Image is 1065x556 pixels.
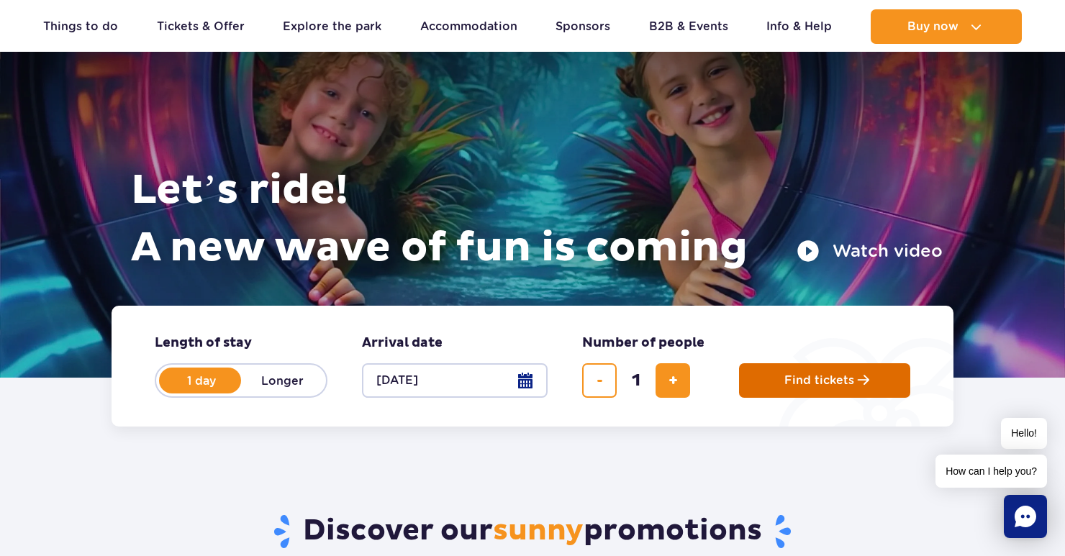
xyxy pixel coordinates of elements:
[784,374,854,387] span: Find tickets
[43,9,118,44] a: Things to do
[935,455,1047,488] span: How can I help you?
[160,365,243,396] label: 1 day
[362,363,548,398] button: [DATE]
[131,162,943,277] h1: Let’s ride! A new wave of fun is coming
[493,513,584,549] span: sunny
[766,9,832,44] a: Info & Help
[241,365,323,396] label: Longer
[157,9,245,44] a: Tickets & Offer
[112,513,954,550] h2: Discover our promotions
[871,9,1022,44] button: Buy now
[619,363,653,398] input: number of tickets
[907,20,958,33] span: Buy now
[420,9,517,44] a: Accommodation
[1001,418,1047,449] span: Hello!
[283,9,381,44] a: Explore the park
[739,363,910,398] button: Find tickets
[112,306,953,427] form: Planning your visit to Park of Poland
[556,9,610,44] a: Sponsors
[155,334,252,352] span: Length of stay
[656,363,690,398] button: add ticket
[362,334,443,352] span: Arrival date
[1004,495,1047,538] div: Chat
[582,334,704,352] span: Number of people
[582,363,617,398] button: remove ticket
[797,240,943,263] button: Watch video
[649,9,728,44] a: B2B & Events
